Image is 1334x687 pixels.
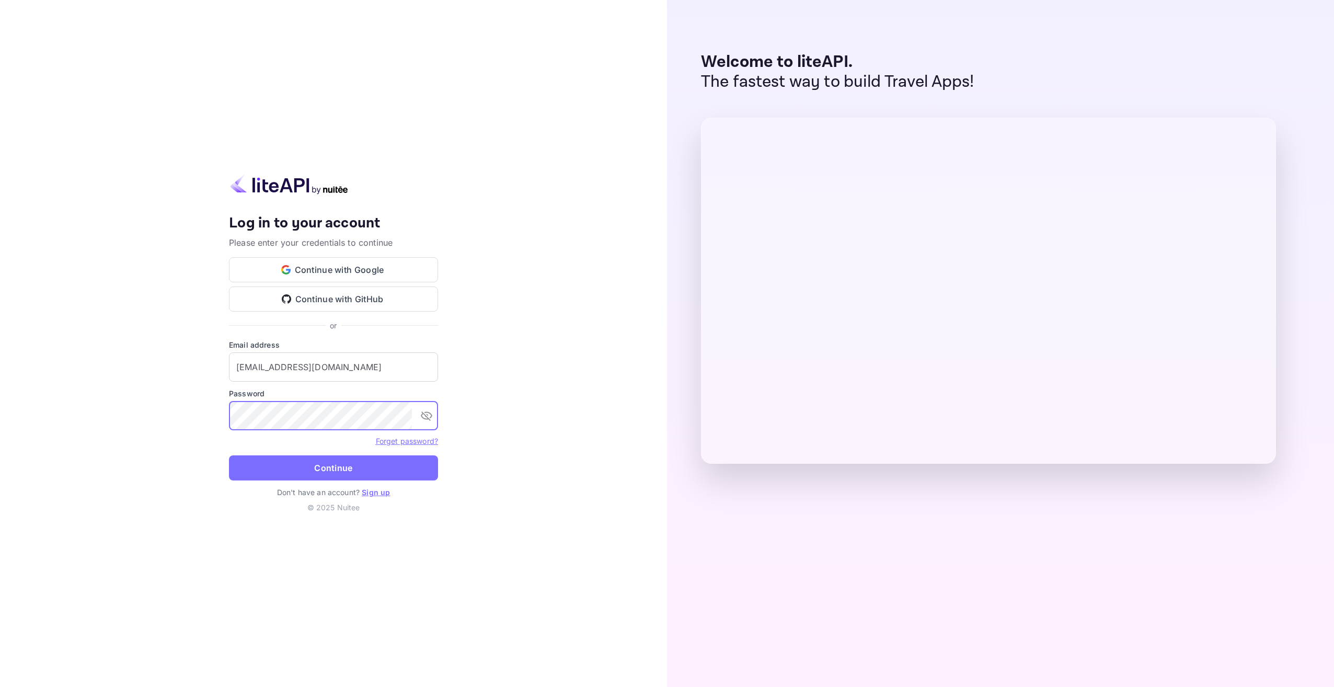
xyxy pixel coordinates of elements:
[229,339,438,350] label: Email address
[229,236,438,249] p: Please enter your credentials to continue
[229,352,438,382] input: Enter your email address
[362,488,390,497] a: Sign up
[376,436,438,446] a: Forget password?
[229,502,438,513] p: © 2025 Nuitee
[376,437,438,445] a: Forget password?
[229,287,438,312] button: Continue with GitHub
[701,72,974,92] p: The fastest way to build Travel Apps!
[229,174,349,194] img: liteapi
[701,118,1276,464] img: liteAPI Dashboard Preview
[229,214,438,233] h4: Log in to your account
[416,405,437,426] button: toggle password visibility
[229,455,438,480] button: Continue
[330,320,337,331] p: or
[229,257,438,282] button: Continue with Google
[229,388,438,399] label: Password
[229,487,438,498] p: Don't have an account?
[701,52,974,72] p: Welcome to liteAPI.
